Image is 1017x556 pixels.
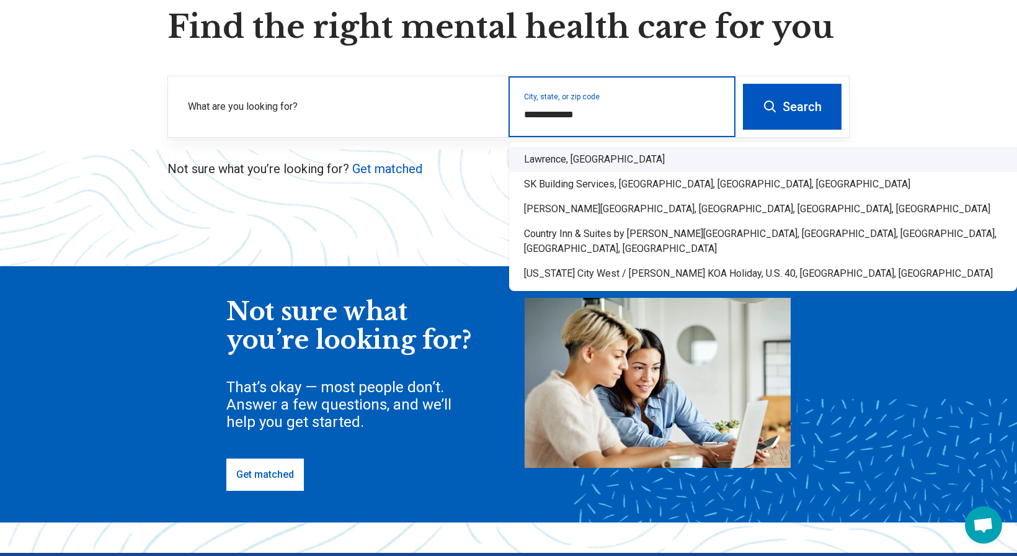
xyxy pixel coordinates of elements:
[509,172,1017,197] div: SK Building Services, [GEOGRAPHIC_DATA], [GEOGRAPHIC_DATA], [GEOGRAPHIC_DATA]
[188,99,494,114] label: What are you looking for?
[509,222,1017,261] div: Country Inn & Suites by [PERSON_NAME][GEOGRAPHIC_DATA], [GEOGRAPHIC_DATA], [GEOGRAPHIC_DATA], [GE...
[509,197,1017,222] div: [PERSON_NAME][GEOGRAPHIC_DATA], [GEOGRAPHIC_DATA], [GEOGRAPHIC_DATA], [GEOGRAPHIC_DATA]
[965,506,1002,544] a: Open chat
[226,379,474,431] div: That’s okay — most people don’t. Answer a few questions, and we’ll help you get started.
[226,298,474,354] div: Not sure what you’re looking for?
[167,9,850,46] h1: Find the right mental health care for you
[743,84,842,130] button: Search
[509,142,1017,291] div: Suggestions
[167,160,850,177] p: Not sure what you’re looking for?
[509,147,1017,172] div: Lawrence, [GEOGRAPHIC_DATA]
[509,261,1017,286] div: [US_STATE] City West / [PERSON_NAME] KOA Holiday, U.S. 40, [GEOGRAPHIC_DATA], [GEOGRAPHIC_DATA]
[352,161,422,176] a: Get matched
[226,459,304,491] a: Get matched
